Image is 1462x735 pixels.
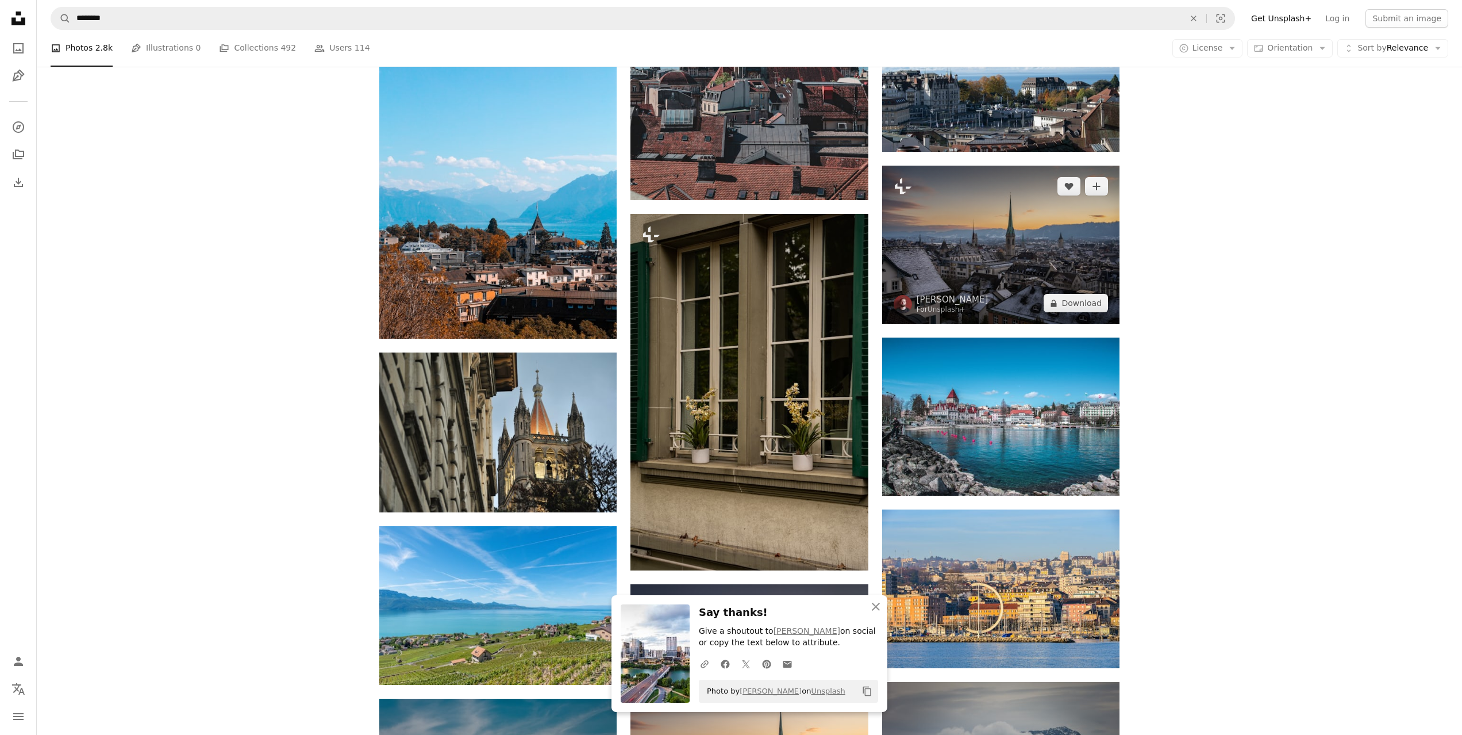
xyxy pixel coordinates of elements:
button: Sort byRelevance [1337,39,1448,58]
span: 114 [355,42,370,55]
a: aerial photo of houses [379,185,617,195]
a: Share on Facebook [715,652,736,675]
a: Log in / Sign up [7,650,30,673]
a: Download History [7,171,30,194]
button: Submit an image [1365,9,1448,28]
a: Unsplash [811,687,845,695]
img: a view of a city with a church steeple in the background [882,166,1119,324]
img: green field [379,526,617,685]
button: Menu [7,705,30,728]
a: Collections 492 [219,30,296,67]
h3: Say thanks! [699,604,878,621]
div: For [917,305,988,315]
button: Language [7,677,30,700]
img: Valletta next to a body of water [882,510,1119,668]
a: Illustrations [7,64,30,87]
a: Share over email [777,652,798,675]
img: aerial photo of houses [379,42,617,339]
a: Home — Unsplash [7,7,30,32]
a: Valletta next to a body of water [882,583,1119,594]
a: [PERSON_NAME] [917,294,988,305]
a: a body of water with a bunch of buildings in the background [882,411,1119,422]
img: Go to Ilia Bronskiy's profile [894,295,912,313]
span: 0 [196,42,201,55]
button: Add to Collection [1085,177,1108,196]
a: Unsplash+ [928,305,965,313]
form: Find visuals sitewide [51,7,1235,30]
a: Explore [7,116,30,139]
a: Photos [7,37,30,60]
a: Log in [1318,9,1356,28]
a: a view of a city with a church steeple in the background [882,239,1119,250]
button: Download [1044,294,1108,312]
button: License [1172,39,1243,58]
a: [PERSON_NAME] [774,626,840,636]
a: Share on Twitter [736,652,756,675]
a: brown concrete building [379,427,617,438]
button: Copy to clipboard [857,682,877,701]
button: Search Unsplash [51,7,71,29]
span: Orientation [1267,43,1313,52]
img: brown concrete building [379,353,617,512]
a: Share on Pinterest [756,652,777,675]
span: Sort by [1357,43,1386,52]
span: 492 [280,42,296,55]
img: a couple of windows with green shutters on each of them [630,214,868,571]
button: Like [1057,177,1080,196]
a: a couple of windows with green shutters on each of them [630,386,868,397]
p: Give a shoutout to on social or copy the text below to attribute. [699,626,878,649]
span: Photo by on [701,682,845,700]
img: a body of water with a bunch of buildings in the background [882,338,1119,496]
span: License [1192,43,1223,52]
a: city buildings under blue sky during daytime [882,67,1119,78]
a: [PERSON_NAME] [740,687,802,695]
a: Collections [7,143,30,166]
a: green field [379,600,617,611]
span: Relevance [1357,43,1428,54]
a: Illustrations 0 [131,30,201,67]
button: Orientation [1247,39,1333,58]
button: Clear [1181,7,1206,29]
a: Users 114 [314,30,370,67]
button: Visual search [1207,7,1234,29]
a: Get Unsplash+ [1244,9,1318,28]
